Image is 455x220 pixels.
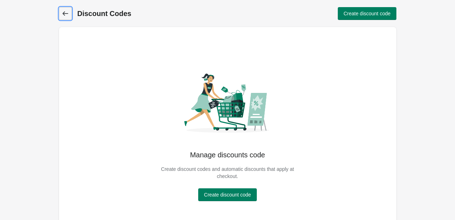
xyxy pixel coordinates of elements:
button: Create discount code [198,188,256,201]
p: Manage discounts code [157,150,299,160]
h1: Discount Codes [77,9,229,19]
span: Create discount code [343,11,390,16]
button: Create discount code [338,7,396,20]
span: Create discount code [204,192,251,198]
a: Dashboard [59,7,72,20]
p: Create discount codes and automatic discounts that apply at checkout. [157,166,299,180]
